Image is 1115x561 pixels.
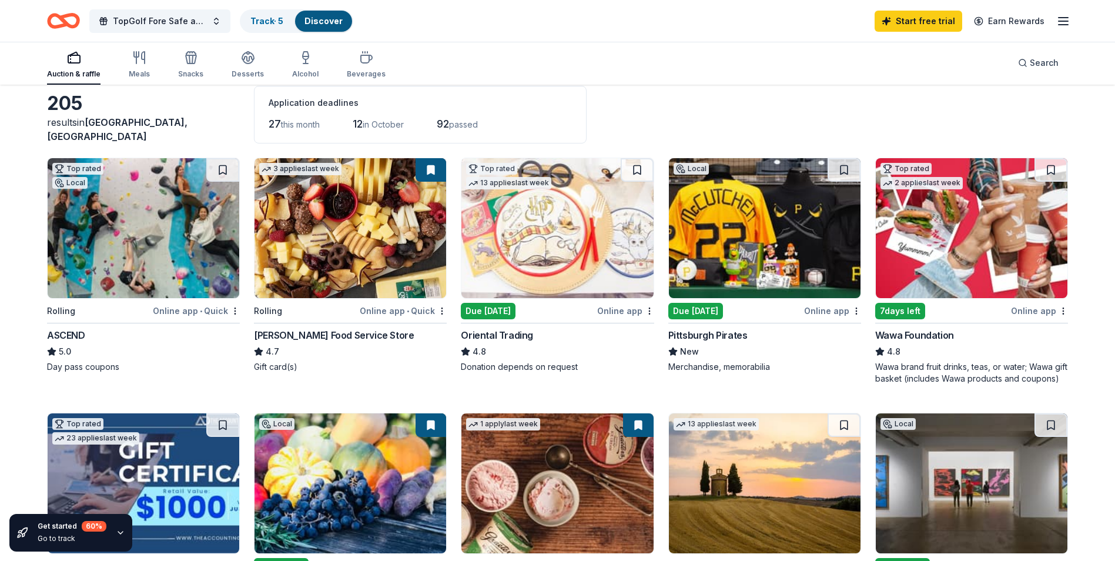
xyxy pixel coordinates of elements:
div: Pittsburgh Pirates [668,328,748,342]
div: Local [259,418,294,430]
button: Snacks [178,46,203,85]
img: Image for AF Travel Ideas [669,413,860,553]
div: 205 [47,92,240,115]
span: 27 [269,118,281,130]
div: Application deadlines [269,96,572,110]
div: Top rated [52,163,103,175]
div: Day pass coupons [47,361,240,373]
span: • [407,306,409,316]
div: 2 applies last week [880,177,963,189]
span: 4.7 [266,345,279,359]
div: Get started [38,521,106,532]
div: Merchandise, memorabilia [668,361,861,373]
div: Donation depends on request [461,361,654,373]
div: 3 applies last week [259,163,341,175]
div: Local [52,177,88,189]
div: Local [674,163,709,175]
a: Start free trial [875,11,962,32]
div: Rolling [254,304,282,318]
span: 12 [353,118,363,130]
div: Beverages [347,69,386,79]
div: Online app Quick [153,303,240,318]
span: 4.8 [473,345,486,359]
button: Alcohol [292,46,319,85]
button: TopGolf Fore Safe and Healthy Homes Fundraiser [89,9,230,33]
span: in [47,116,187,142]
span: this month [281,119,320,129]
button: Beverages [347,46,386,85]
div: Wawa Foundation [875,328,954,342]
span: in October [363,119,404,129]
span: • [200,306,202,316]
img: Image for East End Food Coop [255,413,446,553]
img: Image for ASCEND [48,158,239,298]
img: Image for Andy Warhol Museum [876,413,1067,553]
span: Search [1030,56,1059,70]
div: 60 % [82,521,106,532]
a: Image for Wawa FoundationTop rated2 applieslast week7days leftOnline appWawa Foundation4.8Wawa br... [875,158,1068,385]
img: Image for Wawa Foundation [876,158,1067,298]
img: Image for Gordon Food Service Store [255,158,446,298]
span: New [680,345,699,359]
div: ASCEND [47,328,85,342]
button: Desserts [232,46,264,85]
span: passed [449,119,478,129]
a: Image for ASCENDTop ratedLocalRollingOnline app•QuickASCEND5.0Day pass coupons [47,158,240,373]
div: Auction & raffle [47,69,101,79]
button: Track· 5Discover [240,9,353,33]
div: Online app [597,303,654,318]
div: Local [880,418,916,430]
span: [GEOGRAPHIC_DATA], [GEOGRAPHIC_DATA] [47,116,187,142]
div: Wawa brand fruit drinks, teas, or water; Wawa gift basket (includes Wawa products and coupons) [875,361,1068,385]
span: TopGolf Fore Safe and Healthy Homes Fundraiser [113,14,207,28]
div: 13 applies last week [674,418,759,430]
div: Top rated [880,163,932,175]
div: Online app [804,303,861,318]
div: Top rated [52,418,103,430]
a: Earn Rewards [967,11,1052,32]
img: Image for Pittsburgh Pirates [669,158,860,298]
img: Image for Graeter's Ice Cream [461,413,653,553]
a: Home [47,7,80,35]
div: Snacks [178,69,203,79]
div: Online app [1011,303,1068,318]
div: Online app Quick [360,303,447,318]
span: 92 [437,118,449,130]
div: 23 applies last week [52,432,139,445]
a: Image for Pittsburgh PiratesLocalDue [DATE]Online appPittsburgh PiratesNewMerchandise, memorabilia [668,158,861,373]
img: Image for The Accounting Doctor [48,413,239,553]
div: Rolling [47,304,75,318]
div: 13 applies last week [466,177,551,189]
a: Image for Oriental TradingTop rated13 applieslast weekDue [DATE]Online appOriental Trading4.8Dona... [461,158,654,373]
a: Track· 5 [250,16,283,26]
div: 1 apply last week [466,418,540,430]
button: Auction & raffle [47,46,101,85]
div: Gift card(s) [254,361,447,373]
div: 7 days left [875,303,925,319]
div: Due [DATE] [461,303,515,319]
div: Top rated [466,163,517,175]
div: results [47,115,240,143]
button: Meals [129,46,150,85]
div: Oriental Trading [461,328,533,342]
img: Image for Oriental Trading [461,158,653,298]
div: Desserts [232,69,264,79]
span: 4.8 [887,345,900,359]
span: 5.0 [59,345,71,359]
a: Discover [304,16,343,26]
a: Image for Gordon Food Service Store3 applieslast weekRollingOnline app•Quick[PERSON_NAME] Food Se... [254,158,447,373]
div: Alcohol [292,69,319,79]
div: Go to track [38,534,106,543]
div: Due [DATE] [668,303,723,319]
div: [PERSON_NAME] Food Service Store [254,328,414,342]
button: Search [1009,51,1068,75]
div: Meals [129,69,150,79]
